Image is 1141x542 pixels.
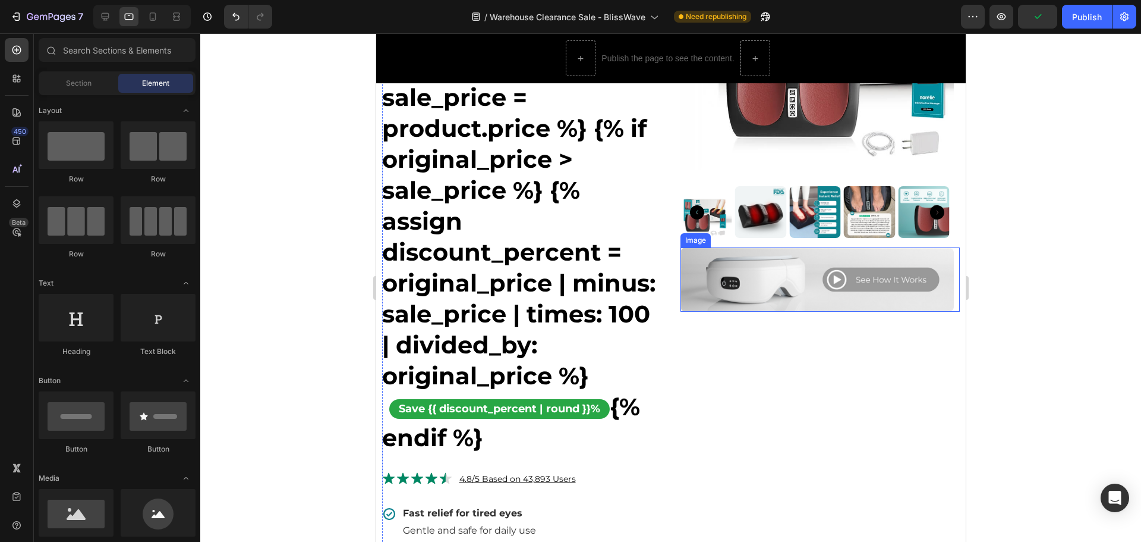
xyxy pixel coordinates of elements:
img: gempages_474696484135109406-7d3308f7-14bb-4a25-8fab-65909c11e605.svg [6,439,76,451]
span: Need republishing [686,11,746,22]
div: Open Intercom Messenger [1101,484,1129,512]
span: Section [66,78,92,89]
span: Toggle open [176,371,196,390]
div: Beta [9,218,29,227]
div: Heading [39,346,114,357]
div: 450 [11,127,29,136]
iframe: Design area [376,33,966,542]
div: Undo/Redo [224,5,272,29]
span: Element [142,78,169,89]
div: Text Block [121,346,196,357]
span: / [484,11,487,23]
u: 4.8/5 Based on 43,893 Users [83,440,200,451]
span: Toggle open [176,274,196,293]
span: Layout [39,105,62,116]
div: Image [307,202,332,212]
button: Publish [1062,5,1112,29]
div: Row [39,249,114,259]
button: Carousel Next Arrow [554,172,568,186]
span: Toggle open [176,101,196,120]
span: Media [39,473,59,484]
span: Toggle open [176,469,196,488]
span: Button [39,375,61,386]
strong: Fast relief for tired eyes [27,474,146,485]
div: Publish [1072,11,1102,23]
button: Carousel Back Arrow [314,172,328,186]
div: Button [39,444,114,455]
div: Row [121,174,196,184]
span: Gentle and safe for daily use [27,491,160,503]
input: Search Sections & Elements [39,38,196,62]
div: Row [121,249,196,259]
img: gempages_474696484135109406-9fef0a99-fd70-4586-a64f-3f60f46530a0.png [304,214,578,278]
span: Save {{ discount_percent | round }}% [13,366,234,386]
button: 7 [5,5,89,29]
span: Warehouse Clearance Sale - BlissWave [490,11,645,23]
p: 7 [78,10,83,24]
span: Text [39,278,53,289]
div: Button [121,444,196,455]
div: Row [39,174,114,184]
